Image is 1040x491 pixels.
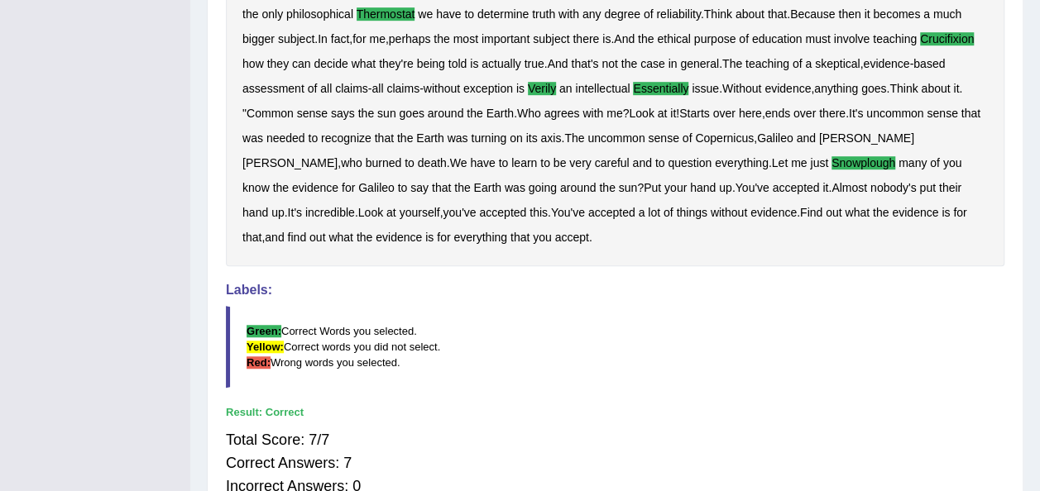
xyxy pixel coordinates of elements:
[352,57,376,70] b: what
[599,181,615,194] b: the
[805,57,812,70] b: a
[470,156,495,169] b: have
[266,131,305,145] b: needed
[752,32,803,45] b: education
[482,32,530,45] b: important
[713,107,736,120] b: over
[670,107,676,120] b: it
[768,7,787,21] b: that
[870,181,917,194] b: nobody's
[832,181,867,194] b: Almost
[247,356,271,369] b: Red:
[722,57,742,70] b: The
[873,32,917,45] b: teaching
[814,82,858,95] b: anything
[271,206,285,219] b: up
[633,82,688,95] b: essentially
[953,206,966,219] b: for
[933,7,961,21] b: much
[800,206,822,219] b: Find
[819,131,914,145] b: [PERSON_NAME]
[961,107,980,120] b: that
[443,206,476,219] b: you've
[479,206,526,219] b: accepted
[400,206,440,219] b: yourself
[638,206,645,219] b: a
[793,57,803,70] b: of
[357,231,372,244] b: the
[845,206,870,219] b: what
[309,231,325,244] b: out
[247,341,284,353] b: Yellow:
[899,156,927,169] b: many
[640,57,665,70] b: case
[892,206,938,219] b: evidence
[517,107,541,120] b: Who
[464,7,474,21] b: to
[450,156,467,169] b: We
[655,156,665,169] b: to
[588,206,635,219] b: accepted
[267,57,289,70] b: they
[437,231,450,244] b: for
[632,156,651,169] b: and
[791,156,807,169] b: me
[745,57,789,70] b: teaching
[614,32,635,45] b: And
[664,206,673,219] b: of
[805,32,830,45] b: must
[736,181,769,194] b: You've
[939,181,961,194] b: their
[551,206,585,219] b: You've
[486,107,514,120] b: Earth
[704,7,732,21] b: Think
[375,131,394,145] b: that
[477,7,529,21] b: determine
[920,32,974,45] b: crucifixion
[819,107,846,120] b: there
[765,107,790,120] b: ends
[247,107,294,120] b: Common
[558,7,579,21] b: with
[386,82,419,95] b: claims
[511,156,537,169] b: learn
[386,206,396,219] b: at
[739,107,762,120] b: here
[621,57,637,70] b: the
[510,231,530,244] b: that
[656,7,700,21] b: reliability
[247,325,281,337] b: Green:
[463,82,513,95] b: exception
[873,7,920,21] b: becomes
[810,156,828,169] b: just
[357,7,415,21] b: thermostat
[528,82,556,95] b: verily
[473,181,501,194] b: Earth
[525,57,544,70] b: true
[389,32,431,45] b: perhaps
[676,206,707,219] b: things
[832,156,895,169] b: snowplough
[864,7,870,21] b: it
[822,181,828,194] b: it
[602,32,611,45] b: is
[861,82,886,95] b: goes
[366,156,402,169] b: burned
[410,181,429,194] b: say
[544,107,580,120] b: agrees
[722,82,761,95] b: Without
[690,181,716,194] b: hand
[265,231,284,244] b: and
[305,206,355,219] b: incredible
[838,7,860,21] b: then
[242,206,268,219] b: hand
[921,82,950,95] b: about
[648,131,678,145] b: sense
[532,7,555,21] b: truth
[341,156,362,169] b: who
[416,131,443,145] b: Earth
[242,156,338,169] b: [PERSON_NAME]
[866,107,923,120] b: uncommon
[919,181,935,194] b: put
[499,156,509,169] b: to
